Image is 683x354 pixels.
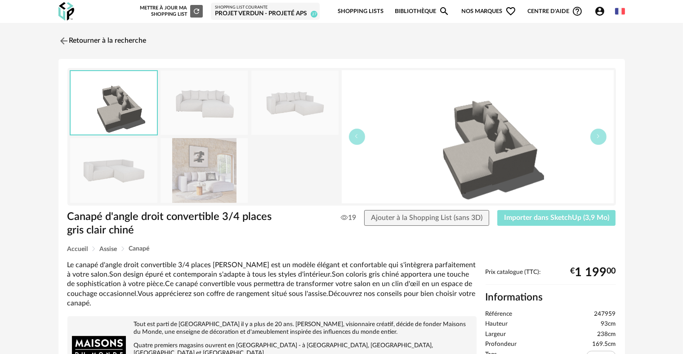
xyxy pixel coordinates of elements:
span: Profondeur [486,341,517,349]
span: Importer dans SketchUp (3,9 Mo) [504,214,609,221]
img: thumbnail.png [71,71,157,134]
span: Help Circle Outline icon [572,6,583,17]
span: Référence [486,310,513,318]
img: OXP [58,2,74,21]
img: canape-d-angle-droit-convertible-3-4-places-gris-clair-chine-1000-14-32-247959_4.jpg [251,71,339,135]
span: 1 199 [575,269,607,276]
div: Projet Verdun - Projeté APS [215,10,316,18]
span: Canapé [129,246,150,252]
span: 19 [341,213,356,222]
h1: Canapé d'angle droit convertible 3/4 places gris clair chiné [67,210,291,237]
button: Importer dans SketchUp (3,9 Mo) [497,210,616,226]
img: fr [615,6,625,16]
span: Magnify icon [439,6,450,17]
a: Shopping List courante Projet Verdun - Projeté APS 27 [215,5,316,18]
span: 247959 [594,310,616,318]
div: Mettre à jour ma Shopping List [138,5,203,18]
span: Account Circle icon [594,6,605,17]
div: Le canapé d'angle droit convertible 3/4 places [PERSON_NAME] est un modèle élégant et confortable... [67,260,477,308]
span: Refresh icon [192,9,201,13]
a: Shopping Lists [338,1,384,22]
span: Assise [100,246,117,252]
div: Shopping List courante [215,5,316,10]
span: Ajouter à la Shopping List (sans 3D) [371,214,482,221]
p: Tout est parti de [GEOGRAPHIC_DATA] il y a plus de 20 ans. [PERSON_NAME], visionnaire créatif, dé... [72,321,472,336]
button: Ajouter à la Shopping List (sans 3D) [364,210,489,226]
div: Prix catalogue (TTC): [486,269,616,285]
h2: Informations [486,291,616,304]
img: svg+xml;base64,PHN2ZyB3aWR0aD0iMjQiIGhlaWdodD0iMjQiIHZpZXdCb3g9IjAgMCAyNCAyNCIgZmlsbD0ibm9uZSIgeG... [58,36,69,46]
img: thumbnail.png [342,70,614,203]
span: Account Circle icon [594,6,609,17]
span: 238cm [598,331,616,339]
span: Centre d'aideHelp Circle Outline icon [527,6,583,17]
img: canape-d-angle-droit-convertible-3-4-places-gris-clair-chine-1000-14-32-247959_5.jpg [70,138,157,202]
span: Nos marques [461,1,516,22]
img: canape-d-angle-droit-convertible-3-4-places-gris-clair-chine-1000-14-32-247959_2.jpg [161,138,248,202]
span: Heart Outline icon [505,6,516,17]
span: 27 [311,11,317,18]
span: Largeur [486,331,506,339]
span: 169.5cm [593,341,616,349]
img: canape-d-angle-droit-convertible-3-4-places-gris-clair-chine-1000-14-32-247959_1.jpg [161,71,248,135]
div: € 00 [571,269,616,276]
span: 93cm [601,320,616,328]
a: BibliothèqueMagnify icon [395,1,450,22]
a: Retourner à la recherche [58,31,147,51]
span: Hauteur [486,320,508,328]
span: Accueil [67,246,88,252]
div: Breadcrumb [67,246,616,252]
